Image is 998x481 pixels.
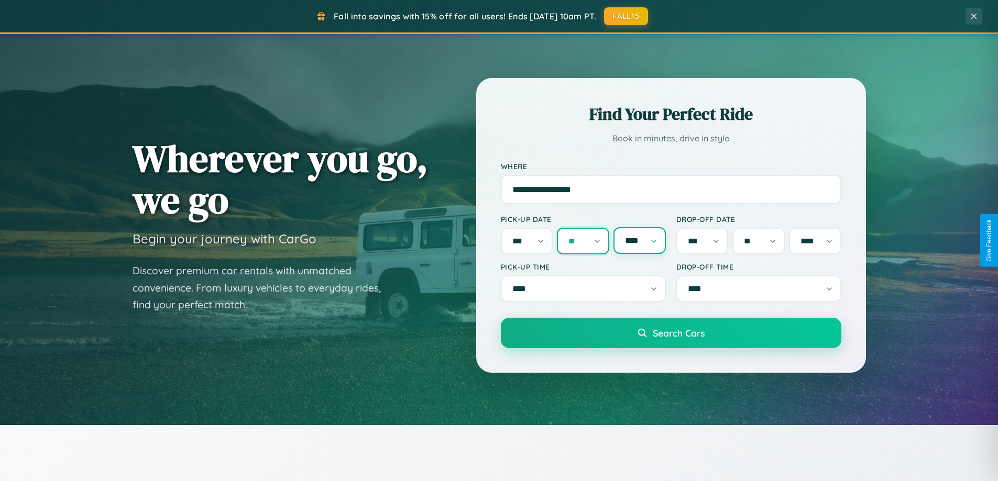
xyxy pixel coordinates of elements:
[133,138,428,220] h1: Wherever you go, we go
[604,7,648,25] button: FALL15
[501,162,841,171] label: Where
[501,318,841,348] button: Search Cars
[501,262,666,271] label: Pick-up Time
[501,131,841,146] p: Book in minutes, drive in style
[653,327,705,339] span: Search Cars
[334,11,596,21] span: Fall into savings with 15% off for all users! Ends [DATE] 10am PT.
[133,262,394,314] p: Discover premium car rentals with unmatched convenience. From luxury vehicles to everyday rides, ...
[676,262,841,271] label: Drop-off Time
[501,103,841,126] h2: Find Your Perfect Ride
[676,215,841,223] label: Drop-off Date
[133,231,316,247] h3: Begin your journey with CarGo
[501,215,666,223] label: Pick-up Date
[985,219,993,262] div: Give Feedback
